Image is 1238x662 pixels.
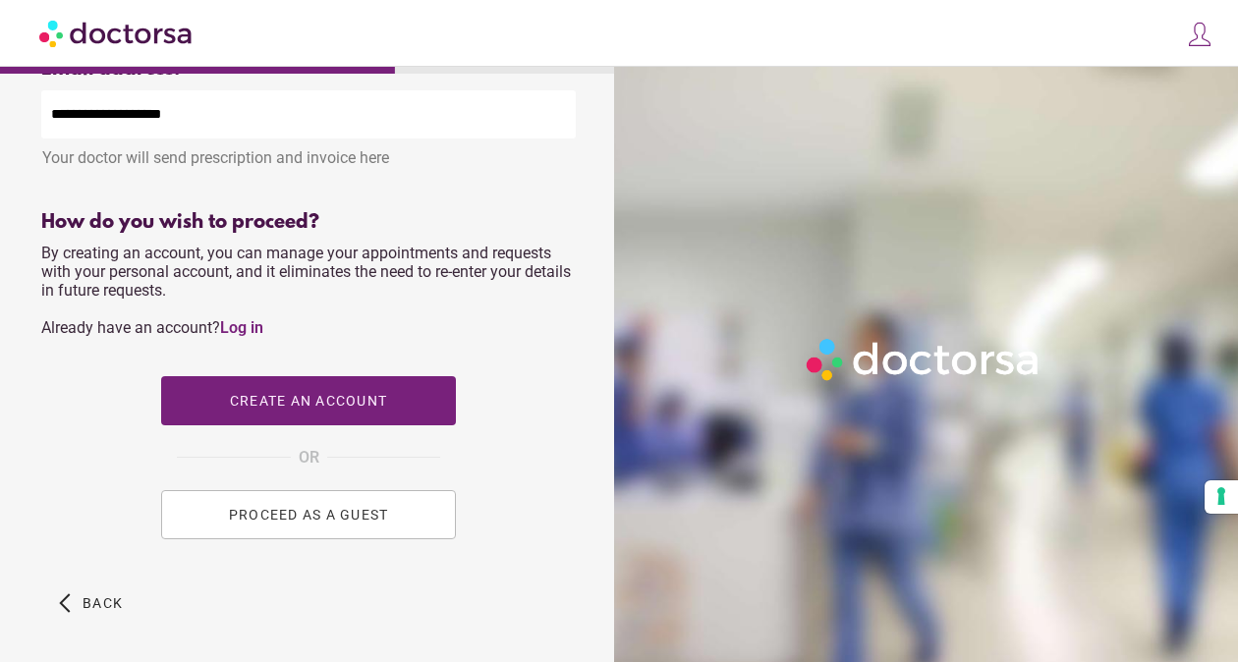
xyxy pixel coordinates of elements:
img: Doctorsa.com [39,11,195,55]
span: Create an account [230,393,387,409]
span: OR [299,445,319,470]
button: arrow_back_ios Back [51,579,131,628]
a: Log in [220,318,263,337]
div: Your doctor will send prescription and invoice here [41,138,576,167]
button: Your consent preferences for tracking technologies [1205,480,1238,514]
div: How do you wish to proceed? [41,211,576,234]
button: PROCEED AS A GUEST [161,490,456,539]
img: Logo-Doctorsa-trans-White-partial-flat.png [800,332,1047,387]
span: By creating an account, you can manage your appointments and requests with your personal account,... [41,244,571,337]
button: Create an account [161,376,456,425]
img: icons8-customer-100.png [1186,21,1213,48]
span: Back [83,595,123,611]
span: PROCEED AS A GUEST [229,507,389,523]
